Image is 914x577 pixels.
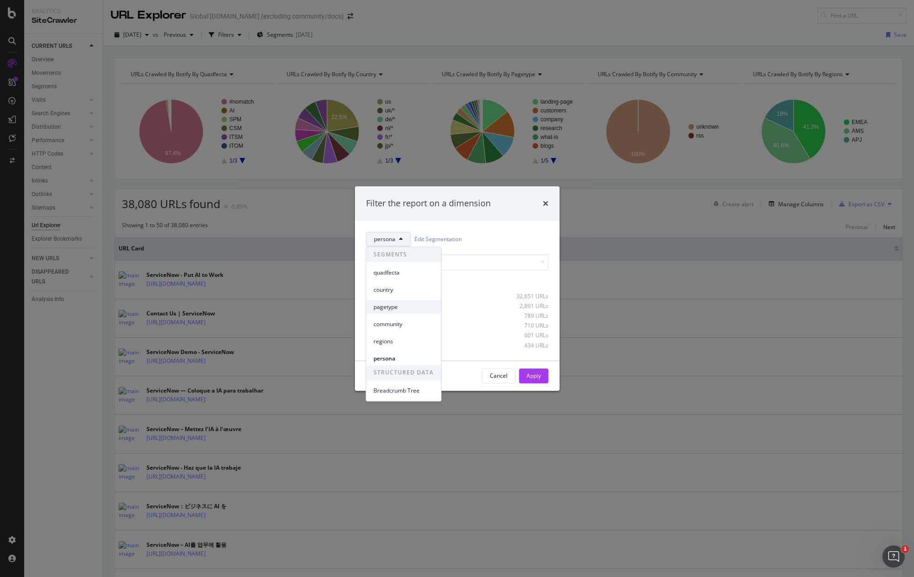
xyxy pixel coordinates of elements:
div: 2,891 URLs [503,302,548,310]
span: community [374,320,434,328]
span: quadfecta [374,269,434,277]
input: Search [366,254,548,270]
span: persona [374,354,434,363]
span: country [374,286,434,294]
div: 789 URLs [503,312,548,320]
div: Apply [527,372,541,380]
span: persona [374,235,395,243]
div: 32,651 URLs [503,292,548,300]
div: Filter the report on a dimension [366,197,491,210]
div: times [543,197,548,210]
button: Apply [519,368,548,383]
div: 710 URLs [503,321,548,329]
button: Cancel [482,368,515,383]
span: STRUCTURED DATA [366,365,441,380]
iframe: Intercom live chat [882,545,905,568]
div: Select all data available [366,278,548,286]
div: 601 URLs [503,332,548,340]
div: modal [355,186,560,391]
div: Cancel [490,372,507,380]
a: Edit Segmentation [414,234,462,244]
div: 434 URLs [503,341,548,349]
span: 1 [901,545,909,553]
span: pagetype [374,303,434,311]
span: regions [374,337,434,346]
span: SEGMENTS [366,247,441,262]
button: persona [366,232,411,247]
span: Breadcrumb Tree [374,387,434,395]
